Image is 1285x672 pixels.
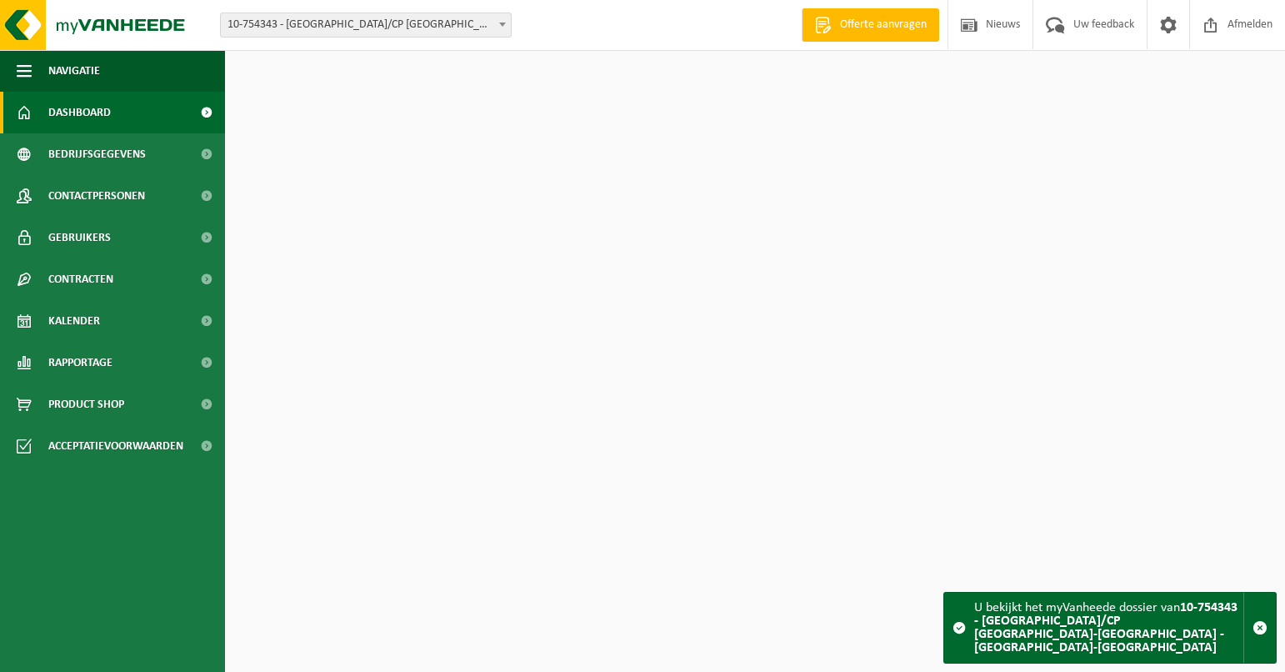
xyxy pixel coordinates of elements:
span: Dashboard [48,92,111,133]
span: 10-754343 - MIWA/CP NIEUWKERKEN-WAAS - NIEUWKERKEN-WAAS [220,13,512,38]
span: 10-754343 - MIWA/CP NIEUWKERKEN-WAAS - NIEUWKERKEN-WAAS [221,13,511,37]
span: Offerte aanvragen [836,17,931,33]
span: Bedrijfsgegevens [48,133,146,175]
span: Contactpersonen [48,175,145,217]
strong: 10-754343 - [GEOGRAPHIC_DATA]/CP [GEOGRAPHIC_DATA]-[GEOGRAPHIC_DATA] - [GEOGRAPHIC_DATA]-[GEOGRAP... [974,601,1237,654]
span: Rapportage [48,342,112,384]
span: Product Shop [48,384,124,425]
span: Kalender [48,300,100,342]
div: U bekijkt het myVanheede dossier van [974,593,1243,663]
span: Navigatie [48,50,100,92]
span: Acceptatievoorwaarden [48,425,183,467]
span: Gebruikers [48,217,111,258]
span: Contracten [48,258,113,300]
a: Offerte aanvragen [802,8,939,42]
